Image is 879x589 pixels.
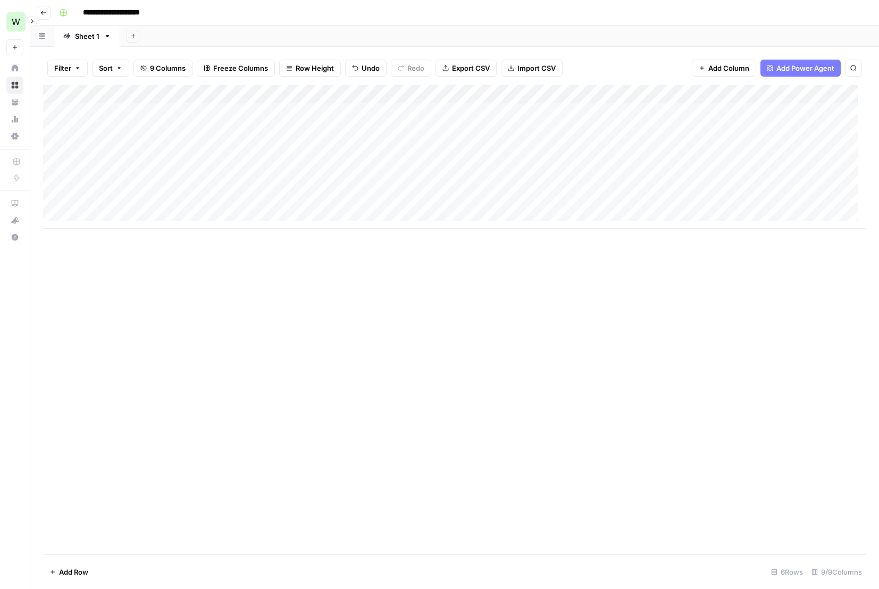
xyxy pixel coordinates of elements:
[391,60,431,77] button: Redo
[345,60,387,77] button: Undo
[407,63,424,73] span: Redo
[54,63,71,73] span: Filter
[6,94,23,111] a: Your Data
[99,63,113,73] span: Sort
[150,63,186,73] span: 9 Columns
[708,63,749,73] span: Add Column
[6,128,23,145] a: Settings
[501,60,563,77] button: Import CSV
[6,195,23,212] a: AirOps Academy
[692,60,756,77] button: Add Column
[6,77,23,94] a: Browse
[776,63,834,73] span: Add Power Agent
[197,60,275,77] button: Freeze Columns
[54,26,120,47] a: Sheet 1
[43,563,95,580] button: Add Row
[6,111,23,128] a: Usage
[133,60,192,77] button: 9 Columns
[59,567,88,577] span: Add Row
[6,212,23,229] button: What's new?
[760,60,841,77] button: Add Power Agent
[6,9,23,35] button: Workspace: Workspace1
[279,60,341,77] button: Row Height
[12,15,20,28] span: W
[6,60,23,77] a: Home
[47,60,88,77] button: Filter
[92,60,129,77] button: Sort
[436,60,497,77] button: Export CSV
[7,212,23,228] div: What's new?
[807,563,866,580] div: 9/9 Columns
[75,31,99,42] div: Sheet 1
[213,63,268,73] span: Freeze Columns
[767,563,807,580] div: 6 Rows
[452,63,490,73] span: Export CSV
[6,229,23,246] button: Help + Support
[362,63,380,73] span: Undo
[296,63,334,73] span: Row Height
[517,63,556,73] span: Import CSV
